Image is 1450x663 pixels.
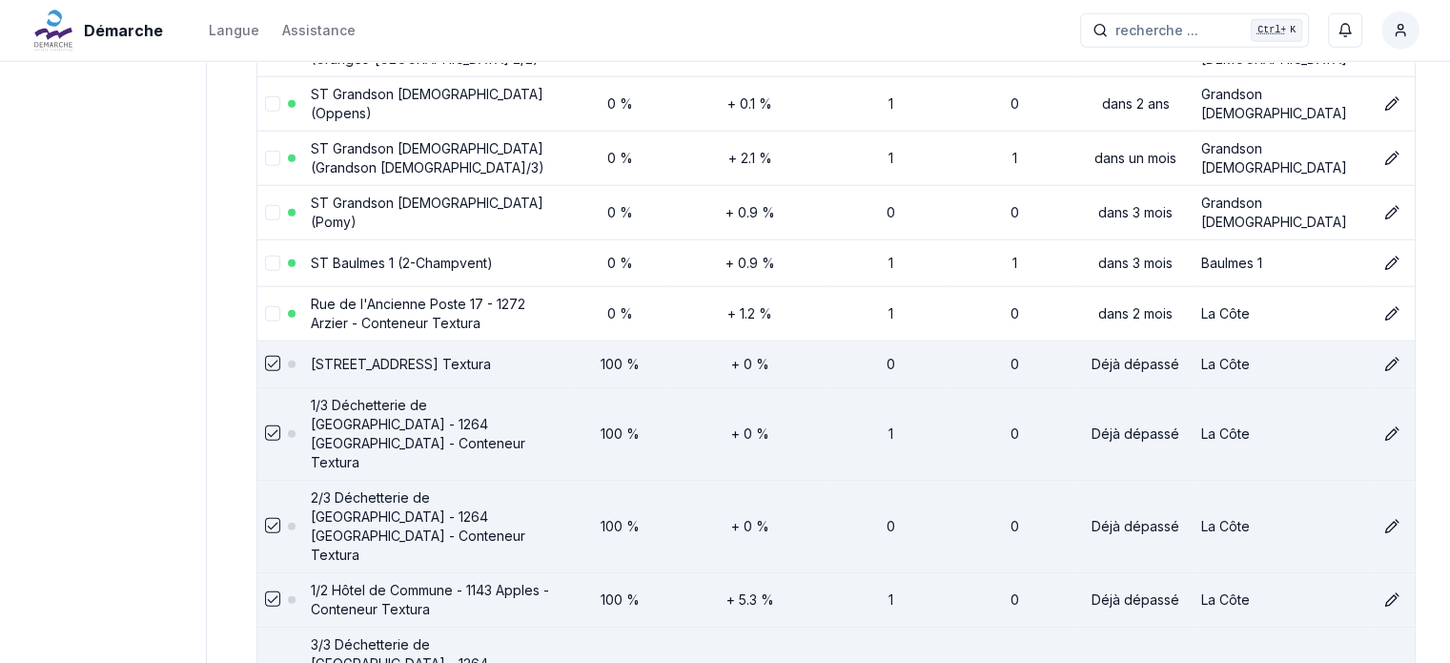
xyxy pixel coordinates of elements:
a: Rue de l'Ancienne Poste 17 - 1272 Arzier - Conteneur Textura [311,296,525,331]
div: 1 [838,590,944,610]
a: 1/2 Hôtel de Commune - 1143 Apples - Conteneur Textura [311,582,549,617]
div: 0 [959,304,1070,323]
button: Langue [209,19,259,42]
div: 0 [959,425,1070,444]
div: 0 [959,517,1070,536]
div: + 0 % [677,355,824,374]
div: dans un mois [1085,149,1186,168]
div: 0 % [580,149,662,168]
div: Déjà dépassé [1085,590,1186,610]
div: 1 [838,304,944,323]
button: select-row [265,151,280,166]
div: Déjà dépassé [1085,517,1186,536]
div: 1 [838,254,944,273]
td: La Côte [1194,341,1369,387]
img: Démarche Logo [31,8,76,53]
span: recherche ... [1115,21,1198,40]
div: 0 % [580,94,662,114]
div: 100 % [580,425,662,444]
td: La Côte [1194,572,1369,627]
div: 100 % [580,517,662,536]
div: 0 [959,590,1070,610]
div: 1 [838,149,944,168]
td: Baulmes 1 [1194,239,1369,286]
div: + 0.9 % [677,254,824,273]
a: ST Grandson [DEMOGRAPHIC_DATA] (Pomy) [311,195,543,230]
button: select-row [265,205,280,220]
div: 0 % [580,203,662,222]
div: 100 % [580,590,662,610]
a: [STREET_ADDRESS] Textura [311,356,491,372]
a: Assistance [282,19,356,42]
div: dans 3 mois [1085,203,1186,222]
div: dans 2 ans [1085,94,1186,114]
a: Démarche [31,19,171,42]
div: 0 [959,203,1070,222]
td: Grandson [DEMOGRAPHIC_DATA] [1194,185,1369,239]
div: 0 [838,517,944,536]
div: 0 [838,355,944,374]
div: + 0 % [677,425,824,444]
td: La Côte [1194,387,1369,480]
a: ST Grandson [DEMOGRAPHIC_DATA] (Grandson [DEMOGRAPHIC_DATA]/3) [311,140,544,176]
div: dans 2 mois [1085,304,1186,323]
a: ST Grandson [DEMOGRAPHIC_DATA] (Oppens) [311,86,543,121]
div: + 2.1 % [677,149,824,168]
div: dans 3 mois [1085,254,1186,273]
a: ST Baulmes 1 (2-Champvent) [311,255,493,271]
td: Grandson [DEMOGRAPHIC_DATA] [1194,131,1369,185]
button: select-row [265,518,280,533]
div: 1 [838,94,944,114]
div: Déjà dépassé [1085,355,1186,374]
button: select-row [265,96,280,112]
div: 0 % [580,254,662,273]
a: 2/3 Déchetterie de [GEOGRAPHIC_DATA] - 1264 [GEOGRAPHIC_DATA] - Conteneur Textura [311,489,525,563]
div: + 5.3 % [677,590,824,610]
div: 1 [838,425,944,444]
button: recherche ...Ctrl+K [1080,13,1309,48]
div: 1 [959,254,1070,273]
div: 0 [838,203,944,222]
div: Déjà dépassé [1085,425,1186,444]
span: Démarche [84,19,163,42]
div: + 0 % [677,517,824,536]
div: + 0.9 % [677,203,824,222]
a: 1/3 Déchetterie de [GEOGRAPHIC_DATA] - 1264 [GEOGRAPHIC_DATA] - Conteneur Textura [311,397,525,470]
button: select-row [265,591,280,607]
div: 1 [959,149,1070,168]
div: 100 % [580,355,662,374]
td: La Côte [1194,286,1369,341]
div: Langue [209,21,259,40]
button: select-row [265,306,280,321]
div: 0 [959,94,1070,114]
div: + 0.1 % [677,94,824,114]
td: Grandson [DEMOGRAPHIC_DATA] [1194,76,1369,131]
div: 0 % [580,304,662,323]
div: + 1.2 % [677,304,824,323]
a: ST Grandson [DEMOGRAPHIC_DATA] (Granges-[GEOGRAPHIC_DATA] 2/2) [311,31,543,67]
button: select-row [265,425,280,441]
div: 0 [959,355,1070,374]
td: La Côte [1194,480,1369,572]
button: select-row [265,356,280,371]
button: select-row [265,256,280,271]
